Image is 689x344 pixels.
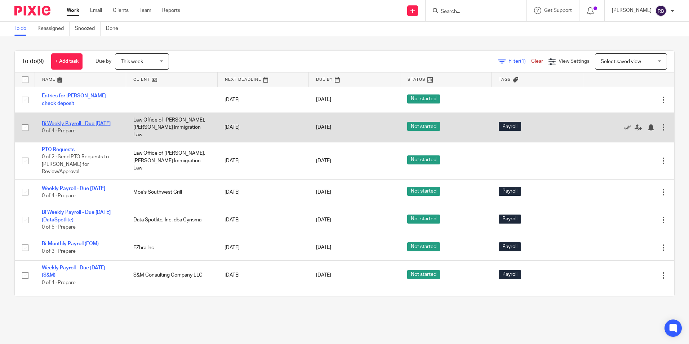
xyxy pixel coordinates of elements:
[499,78,511,81] span: Tags
[601,59,641,64] span: Select saved view
[42,193,76,198] span: 0 of 4 · Prepare
[520,59,526,64] span: (1)
[544,8,572,13] span: Get Support
[42,186,105,191] a: Weekly Payroll - Due [DATE]
[499,270,521,279] span: Payroll
[126,205,218,235] td: Data Spotlite, Inc. dba Cyrisma
[407,122,440,131] span: Not started
[126,179,218,205] td: Moe's Southwest Grill
[531,59,543,64] a: Clear
[126,142,218,179] td: Law Office of [PERSON_NAME], [PERSON_NAME] Immigration Law
[22,58,44,65] h1: To do
[440,9,505,15] input: Search
[139,7,151,14] a: Team
[407,155,440,164] span: Not started
[655,5,667,17] img: svg%3E
[113,7,129,14] a: Clients
[37,22,70,36] a: Reassigned
[42,147,75,152] a: PTO Requests
[42,129,76,134] span: 0 of 4 · Prepare
[121,59,143,64] span: This week
[217,113,309,142] td: [DATE]
[407,187,440,196] span: Not started
[95,58,111,65] p: Due by
[559,59,590,64] span: View Settings
[499,187,521,196] span: Payroll
[217,235,309,260] td: [DATE]
[624,124,635,131] a: Mark as done
[42,280,76,285] span: 0 of 4 · Prepare
[42,265,105,278] a: Weekly Payroll - Due [DATE] (S&M)
[14,22,32,36] a: To do
[42,93,106,106] a: Entries for [PERSON_NAME] check deposit
[217,142,309,179] td: [DATE]
[126,260,218,290] td: S&M Consulting Company LLC
[508,59,531,64] span: Filter
[217,87,309,113] td: [DATE]
[42,154,109,174] span: 0 of 2 · Send PTO Requests to [PERSON_NAME] for Review/Approval
[75,22,101,36] a: Snoozed
[42,249,76,254] span: 0 of 3 · Prepare
[499,96,576,103] div: ---
[126,235,218,260] td: EZbra Inc
[499,215,521,224] span: Payroll
[407,215,440,224] span: Not started
[316,217,331,222] span: [DATE]
[162,7,180,14] a: Reports
[42,121,111,126] a: Bi Weekly Payroll - Due [DATE]
[316,190,331,195] span: [DATE]
[407,270,440,279] span: Not started
[90,7,102,14] a: Email
[499,122,521,131] span: Payroll
[407,242,440,251] span: Not started
[316,125,331,130] span: [DATE]
[217,179,309,205] td: [DATE]
[499,242,521,251] span: Payroll
[14,6,50,16] img: Pixie
[499,157,576,164] div: ---
[126,290,218,316] td: SatYield Inc
[316,273,331,278] span: [DATE]
[217,205,309,235] td: [DATE]
[42,241,99,246] a: Bi-Monthly Payroll (EOM)
[42,225,76,230] span: 0 of 5 · Prepare
[316,158,331,163] span: [DATE]
[42,210,111,222] a: Bi Weekly Payroll - Due [DATE] (DataSpotlite)
[106,22,124,36] a: Done
[126,113,218,142] td: Law Office of [PERSON_NAME], [PERSON_NAME] Immigration Law
[67,7,79,14] a: Work
[217,290,309,316] td: [DATE]
[612,7,652,14] p: [PERSON_NAME]
[37,58,44,64] span: (9)
[217,260,309,290] td: [DATE]
[316,97,331,102] span: [DATE]
[51,53,83,70] a: + Add task
[316,245,331,250] span: [DATE]
[407,94,440,103] span: Not started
